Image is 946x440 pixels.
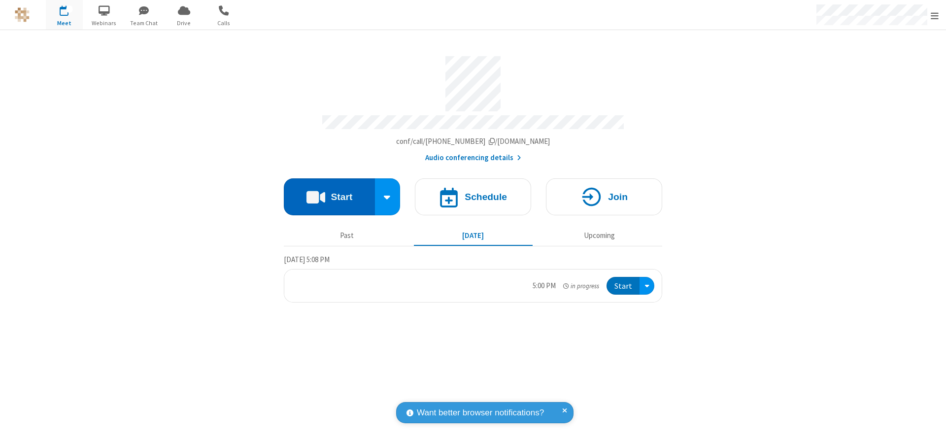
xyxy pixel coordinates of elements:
[331,192,352,202] h4: Start
[414,226,533,245] button: [DATE]
[607,277,640,295] button: Start
[284,254,662,303] section: Today's Meetings
[284,178,375,215] button: Start
[396,136,550,146] span: Copy my meeting room link
[640,277,654,295] div: Open menu
[563,281,599,291] em: in progress
[86,19,123,28] span: Webinars
[284,49,662,164] section: Account details
[415,178,531,215] button: Schedule
[288,226,406,245] button: Past
[533,280,556,292] div: 5:00 PM
[546,178,662,215] button: Join
[15,7,30,22] img: QA Selenium DO NOT DELETE OR CHANGE
[67,5,73,13] div: 1
[375,178,401,215] div: Start conference options
[608,192,628,202] h4: Join
[417,406,544,419] span: Want better browser notifications?
[166,19,203,28] span: Drive
[425,152,521,164] button: Audio conferencing details
[205,19,242,28] span: Calls
[126,19,163,28] span: Team Chat
[465,192,507,202] h4: Schedule
[396,136,550,147] button: Copy my meeting room linkCopy my meeting room link
[921,414,939,433] iframe: Chat
[46,19,83,28] span: Meet
[284,255,330,264] span: [DATE] 5:08 PM
[540,226,659,245] button: Upcoming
